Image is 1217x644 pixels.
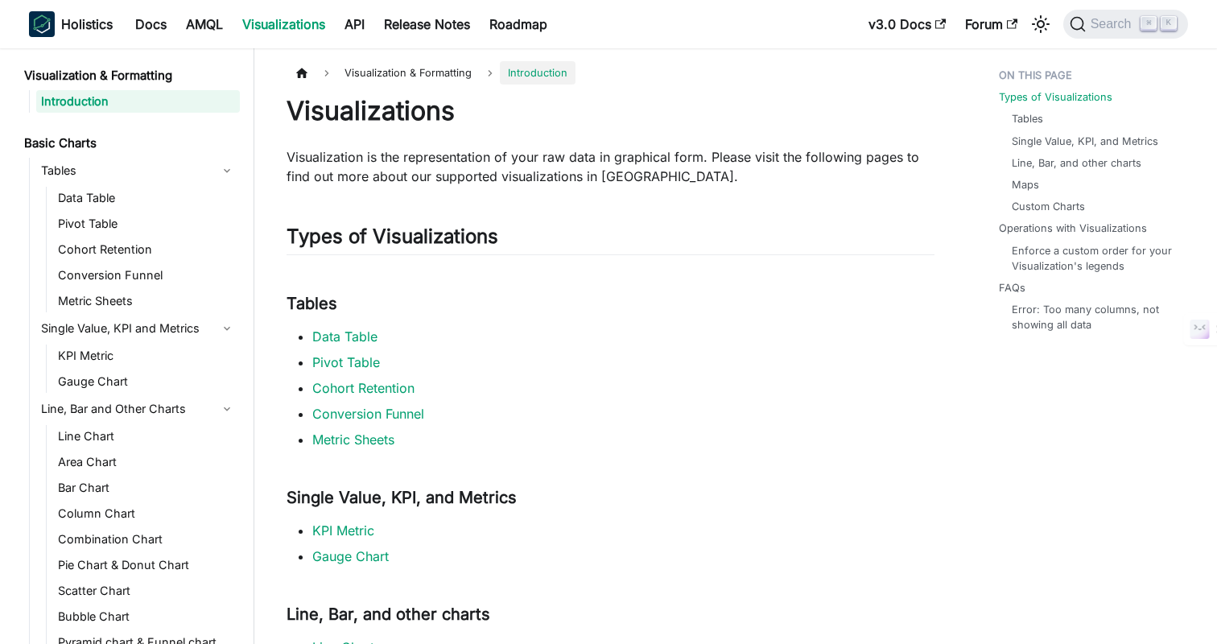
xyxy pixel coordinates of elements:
[36,396,240,422] a: Line, Bar and Other Charts
[53,605,240,628] a: Bubble Chart
[287,61,934,85] nav: Breadcrumbs
[999,280,1025,295] a: FAQs
[53,187,240,209] a: Data Table
[312,431,394,448] a: Metric Sheets
[312,354,380,370] a: Pivot Table
[287,605,934,625] h3: Line, Bar, and other charts
[999,221,1147,236] a: Operations with Visualizations
[126,11,176,37] a: Docs
[53,580,240,602] a: Scatter Chart
[36,316,240,341] a: Single Value, KPI and Metrics
[61,14,113,34] b: Holistics
[287,147,934,186] p: Visualization is the representation of your raw data in graphical form. Please visit the followin...
[13,48,254,644] nav: Docs sidebar
[53,554,240,576] a: Pie Chart & Donut Chart
[480,11,557,37] a: Roadmap
[53,425,240,448] a: Line Chart
[287,225,934,255] h2: Types of Visualizations
[36,158,240,184] a: Tables
[1063,10,1188,39] button: Search (Command+K)
[1012,199,1085,214] a: Custom Charts
[53,213,240,235] a: Pivot Table
[53,477,240,499] a: Bar Chart
[312,522,374,539] a: KPI Metric
[29,11,55,37] img: Holistics
[1161,16,1177,31] kbd: K
[312,548,389,564] a: Gauge Chart
[1012,155,1141,171] a: Line, Bar, and other charts
[53,502,240,525] a: Column Chart
[36,90,240,113] a: Introduction
[336,61,480,85] span: Visualization & Formatting
[312,328,377,345] a: Data Table
[955,11,1027,37] a: Forum
[1012,134,1158,149] a: Single Value, KPI, and Metrics
[1012,243,1172,274] a: Enforce a custom order for your Visualization's legends
[19,64,240,87] a: Visualization & Formatting
[1012,177,1039,192] a: Maps
[19,132,240,155] a: Basic Charts
[1141,16,1157,31] kbd: ⌘
[53,264,240,287] a: Conversion Funnel
[287,61,317,85] a: Home page
[312,380,415,396] a: Cohort Retention
[1086,17,1141,31] span: Search
[500,61,575,85] span: Introduction
[53,451,240,473] a: Area Chart
[374,11,480,37] a: Release Notes
[287,488,934,508] h3: Single Value, KPI, and Metrics
[859,11,955,37] a: v3.0 Docs
[312,406,424,422] a: Conversion Funnel
[1028,11,1054,37] button: Switch between dark and light mode (currently light mode)
[1012,111,1043,126] a: Tables
[233,11,335,37] a: Visualizations
[176,11,233,37] a: AMQL
[287,95,934,127] h1: Visualizations
[287,294,934,314] h3: Tables
[53,370,240,393] a: Gauge Chart
[335,11,374,37] a: API
[53,290,240,312] a: Metric Sheets
[999,89,1112,105] a: Types of Visualizations
[53,238,240,261] a: Cohort Retention
[53,345,240,367] a: KPI Metric
[1012,302,1172,332] a: Error: Too many columns, not showing all data
[29,11,113,37] a: HolisticsHolistics
[53,528,240,551] a: Combination Chart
